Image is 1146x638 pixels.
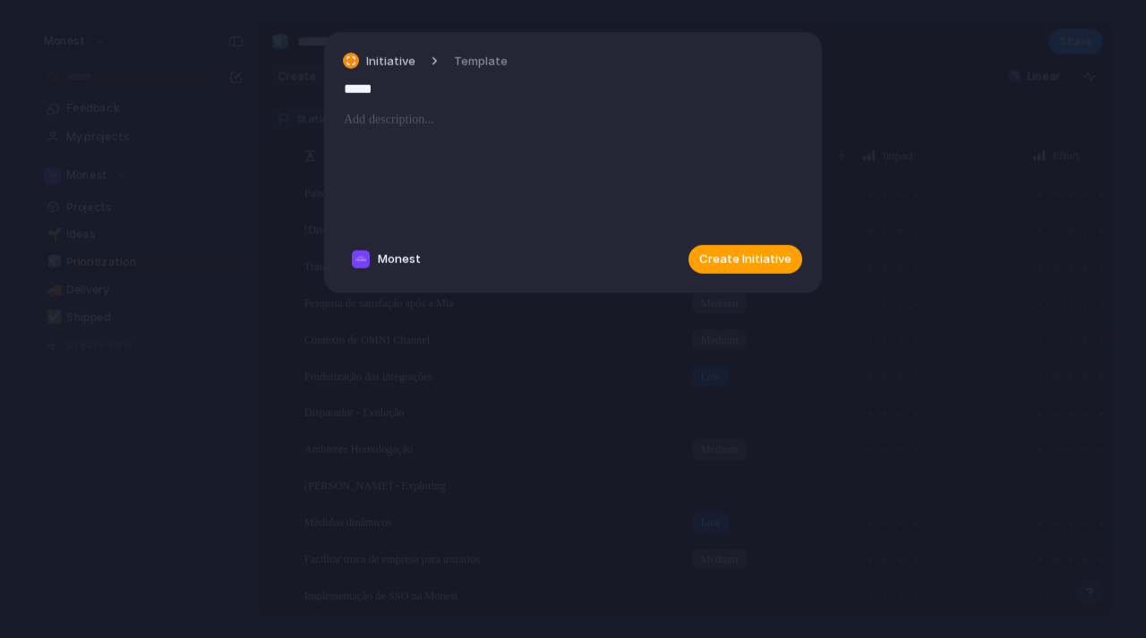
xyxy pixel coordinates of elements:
[699,251,791,268] span: Create Initiative
[339,48,421,74] button: Initiative
[454,52,508,70] span: Template
[688,245,802,274] button: Create Initiative
[443,48,518,74] button: Template
[366,52,415,70] span: Initiative
[378,251,421,268] span: Monest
